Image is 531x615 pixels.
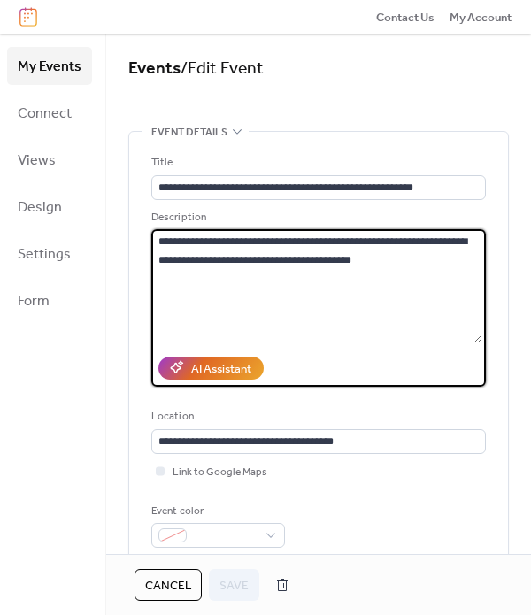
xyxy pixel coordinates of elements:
[151,503,281,520] div: Event color
[7,94,92,132] a: Connect
[7,234,92,273] a: Settings
[7,141,92,179] a: Views
[18,100,72,127] span: Connect
[18,53,81,81] span: My Events
[173,464,267,481] span: Link to Google Maps
[18,288,50,315] span: Form
[191,360,251,378] div: AI Assistant
[151,124,227,142] span: Event details
[376,9,435,27] span: Contact Us
[7,47,92,85] a: My Events
[151,154,482,172] div: Title
[151,209,482,227] div: Description
[158,357,264,380] button: AI Assistant
[128,52,181,85] a: Events
[7,188,92,226] a: Design
[18,241,71,268] span: Settings
[19,7,37,27] img: logo
[18,194,62,221] span: Design
[151,408,482,426] div: Location
[450,9,512,27] span: My Account
[135,569,202,601] button: Cancel
[7,281,92,319] a: Form
[18,147,56,174] span: Views
[181,52,264,85] span: / Edit Event
[376,8,435,26] a: Contact Us
[450,8,512,26] a: My Account
[145,577,191,595] span: Cancel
